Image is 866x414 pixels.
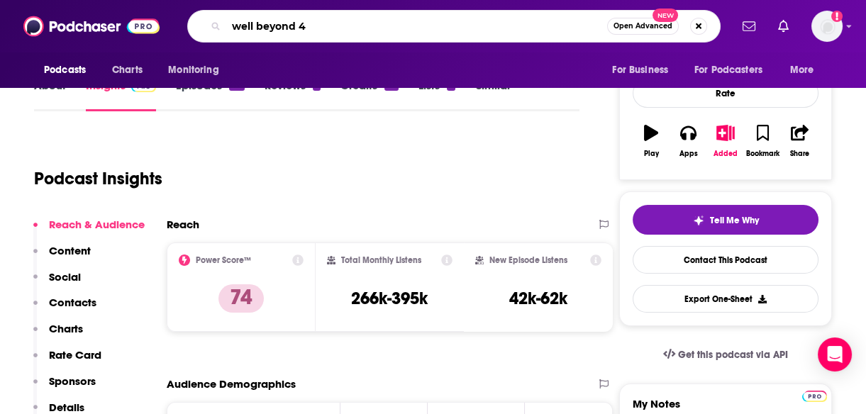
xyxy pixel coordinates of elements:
[780,57,832,84] button: open menu
[652,337,799,372] a: Get this podcast via API
[772,14,794,38] a: Show notifications dropdown
[818,337,852,371] div: Open Intercom Messenger
[33,270,81,296] button: Social
[707,116,744,167] button: Added
[265,79,320,111] a: Reviews1
[49,348,101,362] p: Rate Card
[679,150,698,158] div: Apps
[218,284,264,313] p: 74
[34,168,162,189] h1: Podcast Insights
[33,218,145,244] button: Reach & Audience
[112,60,143,80] span: Charts
[802,391,827,402] img: Podchaser Pro
[612,60,668,80] span: For Business
[103,57,151,84] a: Charts
[614,23,672,30] span: Open Advanced
[33,322,83,348] button: Charts
[49,401,84,414] p: Details
[509,288,567,309] h3: 42k-62k
[633,79,818,108] div: Rate
[744,116,781,167] button: Bookmark
[831,11,843,22] svg: Add a profile image
[710,215,759,226] span: Tell Me Why
[633,205,818,235] button: tell me why sparkleTell Me Why
[694,60,762,80] span: For Podcasters
[341,255,421,265] h2: Total Monthly Listens
[226,15,607,38] input: Search podcasts, credits, & more...
[86,79,156,111] a: InsightsPodchaser Pro
[49,322,83,335] p: Charts
[653,9,678,22] span: New
[782,116,818,167] button: Share
[168,60,218,80] span: Monitoring
[746,150,779,158] div: Bookmark
[33,348,101,374] button: Rate Card
[489,255,567,265] h2: New Episode Listens
[34,79,66,111] a: About
[790,150,809,158] div: Share
[418,79,455,111] a: Lists7
[176,79,245,111] a: Episodes519
[33,244,91,270] button: Content
[33,374,96,401] button: Sponsors
[33,296,96,322] button: Contacts
[633,285,818,313] button: Export One-Sheet
[633,116,670,167] button: Play
[49,296,96,309] p: Contacts
[196,255,251,265] h2: Power Score™
[49,374,96,388] p: Sponsors
[49,218,145,231] p: Reach & Audience
[737,14,761,38] a: Show notifications dropdown
[44,60,86,80] span: Podcasts
[693,215,704,226] img: tell me why sparkle
[351,288,428,309] h3: 266k-395k
[790,60,814,80] span: More
[340,79,399,111] a: Credits116
[49,270,81,284] p: Social
[811,11,843,42] span: Logged in as megcassidy
[670,116,706,167] button: Apps
[607,18,679,35] button: Open AdvancedNew
[811,11,843,42] img: User Profile
[802,388,827,402] a: Pro website
[678,349,788,361] span: Get this podcast via API
[633,246,818,274] a: Contact This Podcast
[811,11,843,42] button: Show profile menu
[602,57,686,84] button: open menu
[23,13,160,40] img: Podchaser - Follow, Share and Rate Podcasts
[34,57,104,84] button: open menu
[167,218,199,231] h2: Reach
[49,244,91,257] p: Content
[187,10,721,43] div: Search podcasts, credits, & more...
[167,377,296,391] h2: Audience Demographics
[644,150,659,158] div: Play
[158,57,237,84] button: open menu
[475,79,510,111] a: Similar
[714,150,738,158] div: Added
[685,57,783,84] button: open menu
